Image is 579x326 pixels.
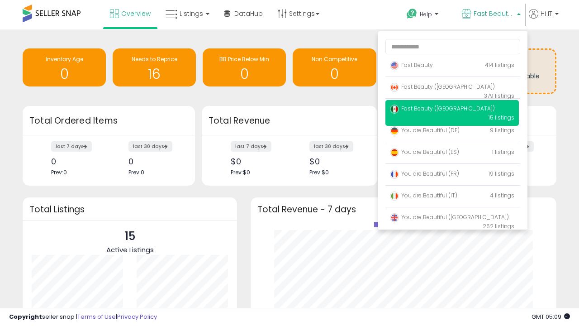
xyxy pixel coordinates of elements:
img: spain.png [390,148,399,157]
span: You are Beautiful (IT) [390,192,457,199]
h3: Total Listings [29,206,230,213]
i: Get Help [406,8,418,19]
a: Terms of Use [77,312,116,321]
label: last 7 days [51,141,92,152]
span: You are Beautiful (ES) [390,148,459,156]
a: Privacy Policy [117,312,157,321]
a: Non Competitive 0 [293,48,376,86]
span: Prev: 0 [128,168,144,176]
span: Hi IT [541,9,552,18]
label: last 7 days [231,141,271,152]
h3: Total Revenue - 7 days [257,206,550,213]
span: Overview [121,9,151,18]
span: Non Competitive [312,55,357,63]
label: last 30 days [128,141,172,152]
span: Fast Beauty ([GEOGRAPHIC_DATA]) [390,105,495,112]
span: You are Beautiful ([GEOGRAPHIC_DATA]) [390,213,509,221]
strong: Copyright [9,312,42,321]
span: Needs to Reprice [132,55,177,63]
h1: 0 [207,67,281,81]
span: 15 listings [489,114,514,121]
h1: 0 [297,67,371,81]
span: Prev: $0 [231,168,250,176]
img: canada.png [390,83,399,92]
a: Needs to Reprice 16 [113,48,196,86]
span: DataHub [234,9,263,18]
div: $0 [309,157,361,166]
div: seller snap | | [9,313,157,321]
h1: 0 [27,67,101,81]
span: 379 listings [484,92,514,100]
span: You are Beautiful (DE) [390,126,460,134]
span: Fast Beauty ([GEOGRAPHIC_DATA]) [390,83,495,91]
img: mexico.png [390,105,399,114]
img: germany.png [390,126,399,135]
h3: Total Ordered Items [29,115,188,127]
h3: Total Revenue [209,115,370,127]
p: 15 [106,228,154,245]
span: Active Listings [106,245,154,254]
div: 0 [128,157,179,166]
span: BB Price Below Min [219,55,269,63]
span: Prev: 0 [51,168,67,176]
span: Prev: $0 [309,168,329,176]
span: 1 listings [492,148,514,156]
div: $0 [231,157,283,166]
span: 2025-09-9 05:09 GMT [532,312,570,321]
span: 414 listings [485,61,514,69]
img: italy.png [390,192,399,201]
span: Help [420,10,432,18]
span: Inventory Age [46,55,83,63]
label: last 30 days [309,141,353,152]
span: 9 listings [490,126,514,134]
h1: 16 [117,67,191,81]
a: Inventory Age 0 [23,48,106,86]
a: Hi IT [529,9,559,29]
a: Help [399,1,454,29]
img: france.png [390,170,399,179]
img: usa.png [390,61,399,70]
span: Fast Beauty ([GEOGRAPHIC_DATA]) [474,9,514,18]
span: Listings [180,9,203,18]
span: 19 listings [489,170,514,177]
div: 0 [51,157,102,166]
span: 4 listings [490,192,514,199]
span: You are Beautiful (FR) [390,170,459,177]
span: 262 listings [483,222,514,230]
img: uk.png [390,213,399,222]
a: BB Price Below Min 0 [203,48,286,86]
span: Fast Beauty [390,61,433,69]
